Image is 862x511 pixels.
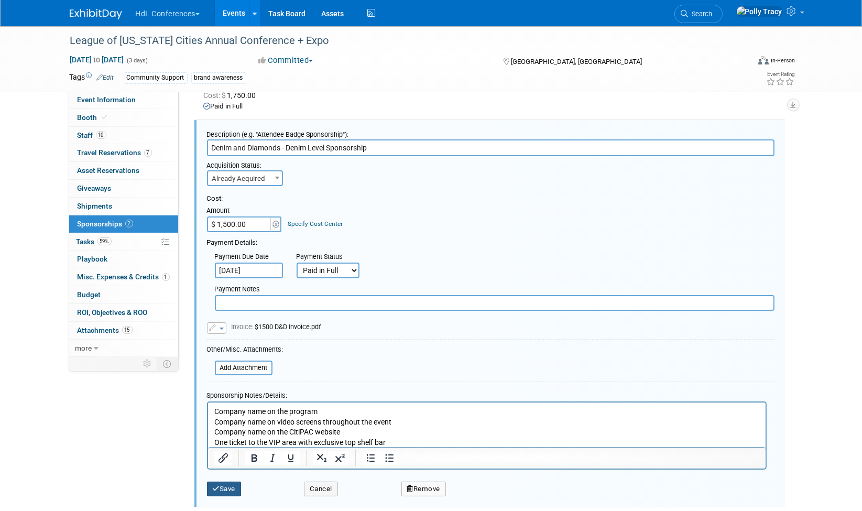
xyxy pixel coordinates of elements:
span: [DATE] [DATE] [70,55,125,64]
button: Save [207,482,242,496]
div: In-Person [770,57,795,64]
div: brand awareness [191,72,246,83]
td: Tags [70,72,114,84]
div: League of [US_STATE] Cities Annual Conference + Expo [67,31,734,50]
div: Cost: [207,194,774,204]
span: ROI, Objectives & ROO [78,308,148,317]
span: 2 [125,220,133,227]
a: Specify Cost Center [288,220,343,227]
span: 10 [96,131,106,139]
button: Bullet list [380,451,398,465]
iframe: Rich Text Area [208,403,766,447]
a: Event Information [69,91,178,108]
div: Event Format [688,55,795,70]
span: Giveaways [78,184,112,192]
span: Budget [78,290,101,299]
body: Rich Text Area. Press ALT-0 for help. [6,4,552,45]
div: Paid in Full [204,102,785,112]
span: Booth [78,113,110,122]
span: Sponsorships [78,220,133,228]
td: Toggle Event Tabs [157,357,178,371]
div: Sponsorship Notes/Details: [207,386,767,401]
span: Event Information [78,95,136,104]
td: Personalize Event Tab Strip [139,357,157,371]
a: Travel Reservations7 [69,144,178,161]
span: Shipments [78,202,113,210]
div: Acquisition Status: [207,156,289,170]
a: Asset Reservations [69,162,178,179]
button: Cancel [304,482,338,496]
button: Subscript [312,451,330,465]
span: Already Acquired [208,171,282,186]
span: Tasks [77,237,112,246]
div: Payment Status [297,252,367,263]
span: Already Acquired [207,170,283,186]
button: Committed [255,55,317,66]
img: Polly Tracy [736,6,783,17]
a: Budget [69,286,178,303]
a: Sponsorships2 [69,215,178,233]
span: Travel Reservations [78,148,152,157]
button: Italic [263,451,281,465]
div: Payment Details: [207,232,774,248]
a: more [69,340,178,357]
span: Search [689,10,713,18]
span: Asset Reservations [78,166,140,175]
a: ROI, Objectives & ROO [69,304,178,321]
img: Format-Inperson.png [758,56,769,64]
span: 1 [162,273,170,281]
span: (3 days) [126,57,148,64]
a: Playbook [69,251,178,268]
div: Amount [207,206,283,216]
span: Cost: $ [204,91,227,100]
button: Bold [245,451,263,465]
span: Playbook [78,255,108,263]
div: Description (e.g. "Attendee Badge Sponsorship"): [207,125,774,139]
span: Staff [78,131,106,139]
div: Community Support [124,72,188,83]
div: Acquired [194,77,785,112]
a: Staff10 [69,127,178,144]
button: Insert/edit link [214,451,232,465]
a: Search [674,5,723,23]
div: Payment Notes [215,285,774,295]
span: 1,750.00 [204,91,260,100]
span: more [75,344,92,352]
i: Booth reservation complete [102,114,107,120]
a: Tasks59% [69,233,178,251]
a: Misc. Expenses & Credits1 [69,268,178,286]
span: $1500 D&D Invoice.pdf [232,323,321,331]
button: Underline [281,451,299,465]
p: Company name on the program Company name on video screens throughout the event Company name on th... [6,4,552,45]
span: 15 [122,326,133,334]
a: Giveaways [69,180,178,197]
a: Attachments15 [69,322,178,339]
div: Event Rating [766,72,794,77]
span: to [92,56,102,64]
span: 59% [97,237,112,245]
div: Payment Due Date [215,252,281,263]
div: Other/Misc. Attachments: [207,345,283,357]
span: Attachments [78,326,133,334]
span: [GEOGRAPHIC_DATA], [GEOGRAPHIC_DATA] [511,58,642,66]
a: Edit [97,74,114,81]
button: Superscript [331,451,348,465]
a: Shipments [69,198,178,215]
a: Booth [69,109,178,126]
span: 7 [144,149,152,157]
span: Misc. Expenses & Credits [78,273,170,281]
button: Remove [401,482,446,496]
img: ExhibitDay [70,9,122,19]
button: Numbered list [362,451,379,465]
span: Invoice: [232,323,255,331]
